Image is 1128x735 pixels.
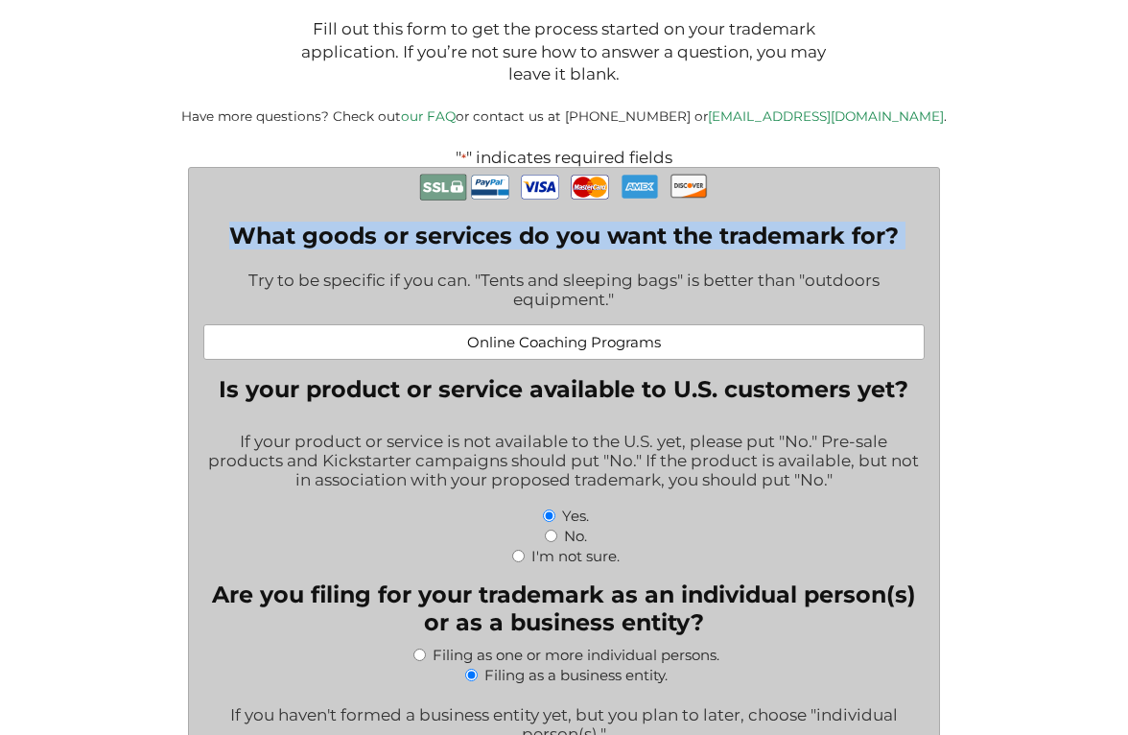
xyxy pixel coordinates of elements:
[203,581,924,636] legend: Are you filing for your trademark as an individual person(s) or as a business entity?
[203,258,924,324] div: Try to be specific if you can. "Tents and sleeping bags" is better than "outdoors equipment."
[471,168,509,206] img: PayPal
[564,527,587,545] label: No.
[203,324,924,360] input: Examples: Pet leashes; Healthcare consulting; Web-based accounting software
[203,222,924,249] label: What goods or services do you want the trademark for?
[484,666,668,684] label: Filing as a business entity.
[433,646,719,664] label: Filing as one or more individual persons.
[562,507,589,525] label: Yes.
[181,108,947,124] small: Have more questions? Check out or contact us at [PHONE_NUMBER] or .
[708,108,944,124] a: [EMAIL_ADDRESS][DOMAIN_NAME]
[203,419,924,505] div: If your product or service is not available to the U.S. yet, please put "No." Pre-sale products a...
[670,168,708,204] img: Discover
[401,108,456,124] a: our FAQ
[521,168,559,206] img: Visa
[294,18,834,85] p: Fill out this form to get the process started on your trademark application. If you’re not sure h...
[571,168,609,206] img: MasterCard
[147,148,981,167] p: " " indicates required fields
[621,168,659,205] img: AmEx
[219,375,908,403] legend: Is your product or service available to U.S. customers yet?
[531,547,620,565] label: I'm not sure.
[419,168,467,207] img: Secure Payment with SSL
